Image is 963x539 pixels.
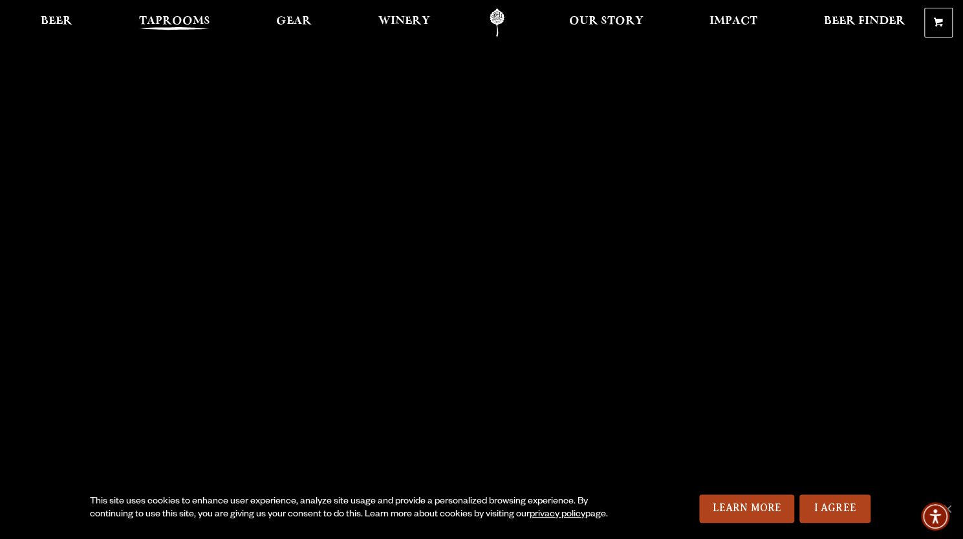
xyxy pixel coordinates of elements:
a: Winery [370,8,438,37]
span: Taprooms [139,16,210,26]
a: Gear [268,8,320,37]
div: This site uses cookies to enhance user experience, analyze site usage and provide a personalized ... [90,496,629,522]
span: Beer [41,16,72,26]
a: Our Story [561,8,652,37]
span: Impact [709,16,757,26]
a: Beer Finder [816,8,914,37]
span: Winery [378,16,430,26]
a: Odell Home [473,8,521,37]
span: Gear [276,16,312,26]
a: Impact [701,8,766,37]
a: Learn More [699,494,794,523]
a: Beer [32,8,81,37]
a: I Agree [799,494,871,523]
div: Accessibility Menu [921,502,949,531]
a: Taprooms [131,8,219,37]
a: privacy policy [530,510,585,520]
span: Beer Finder [824,16,905,26]
span: Our Story [569,16,644,26]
